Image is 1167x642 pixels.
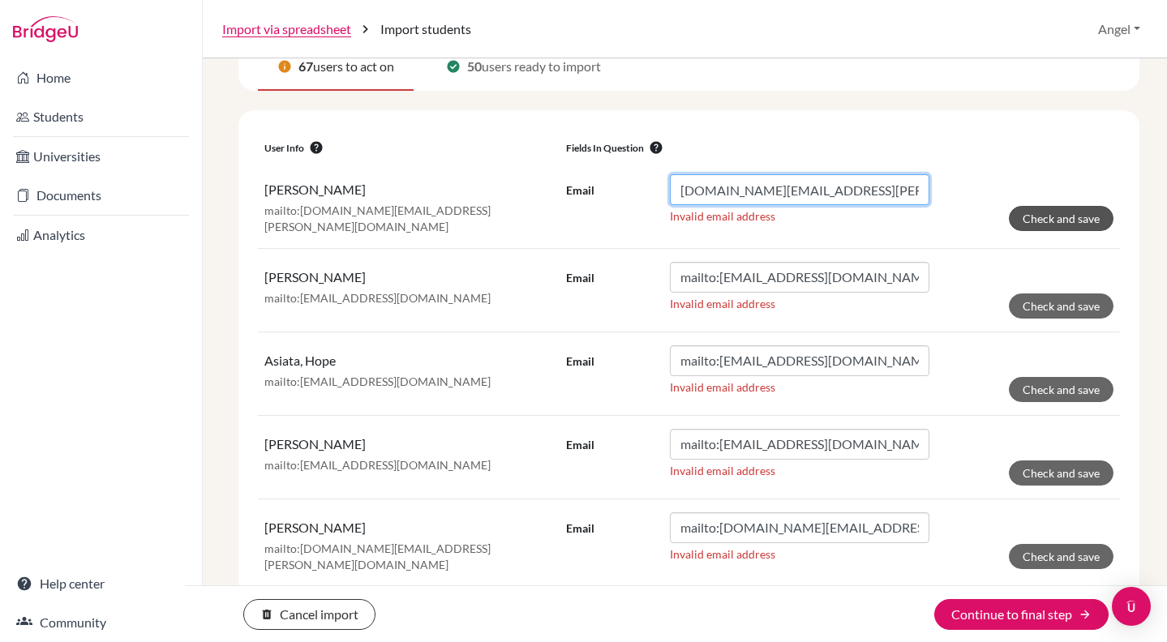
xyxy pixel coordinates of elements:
label: Email [566,353,594,370]
p: [PERSON_NAME] [264,519,553,537]
img: Bridge-U [13,16,78,42]
button: Check and save [1009,293,1113,319]
button: Check and save [1009,377,1113,402]
p: mailto:[EMAIL_ADDRESS][DOMAIN_NAME] [264,374,553,390]
label: Email [566,270,594,286]
a: Universities [3,140,199,173]
th: Fields in question [560,130,1120,161]
th: User info [258,130,560,161]
p: Invalid email address [670,208,929,225]
p: Invalid email address [670,296,929,312]
p: mailto:[EMAIL_ADDRESS][DOMAIN_NAME] [264,457,553,473]
div: Open Intercom Messenger [1112,587,1151,626]
p: mailto:[EMAIL_ADDRESS][DOMAIN_NAME] [264,290,553,306]
p: [PERSON_NAME] [264,435,553,454]
label: Email [566,520,594,537]
div: Review & confirm data [258,44,1120,91]
input: Please enter user's email address [670,262,929,293]
a: Students [3,101,199,133]
span: users ready to import [482,57,601,76]
a: Documents [3,179,199,212]
p: Asiata, Hope [264,352,553,370]
a: Home [3,62,199,94]
input: Please enter user's email address [670,174,929,205]
p: [PERSON_NAME] [264,181,553,199]
button: user-info-help [304,139,328,156]
button: Angel [1091,14,1148,45]
button: Check and save [1009,460,1113,486]
p: Invalid email address [670,463,929,479]
span: users to act on [313,57,394,76]
i: chevron_right [358,21,374,37]
span: info [277,59,292,74]
input: Please enter user's email address [670,512,929,543]
span: 67 [298,57,313,76]
input: Please enter user's email address [670,345,929,376]
p: mailto:[DOMAIN_NAME][EMAIL_ADDRESS][PERSON_NAME][DOMAIN_NAME] [264,203,553,235]
label: Email [566,437,594,453]
span: check_circle [446,59,461,74]
p: Invalid email address [670,546,929,563]
button: fields-in-question-help [644,139,668,156]
input: Please enter user's email address [670,429,929,460]
button: Cancel import [243,599,375,630]
i: delete [260,608,273,621]
p: Invalid email address [670,379,929,396]
a: Community [3,606,199,639]
a: Help center [3,567,199,600]
label: Email [566,182,594,199]
a: Import via spreadsheet [222,19,351,39]
button: Continue to final step [934,599,1109,630]
p: mailto:[DOMAIN_NAME][EMAIL_ADDRESS][PERSON_NAME][DOMAIN_NAME] [264,541,553,573]
button: Check and save [1009,544,1113,569]
i: arrow_forward [1079,608,1092,621]
p: [PERSON_NAME] [264,268,553,287]
a: Analytics [3,219,199,251]
button: Check and save [1009,206,1113,231]
span: 50 [467,57,482,76]
span: Import students [380,19,471,39]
